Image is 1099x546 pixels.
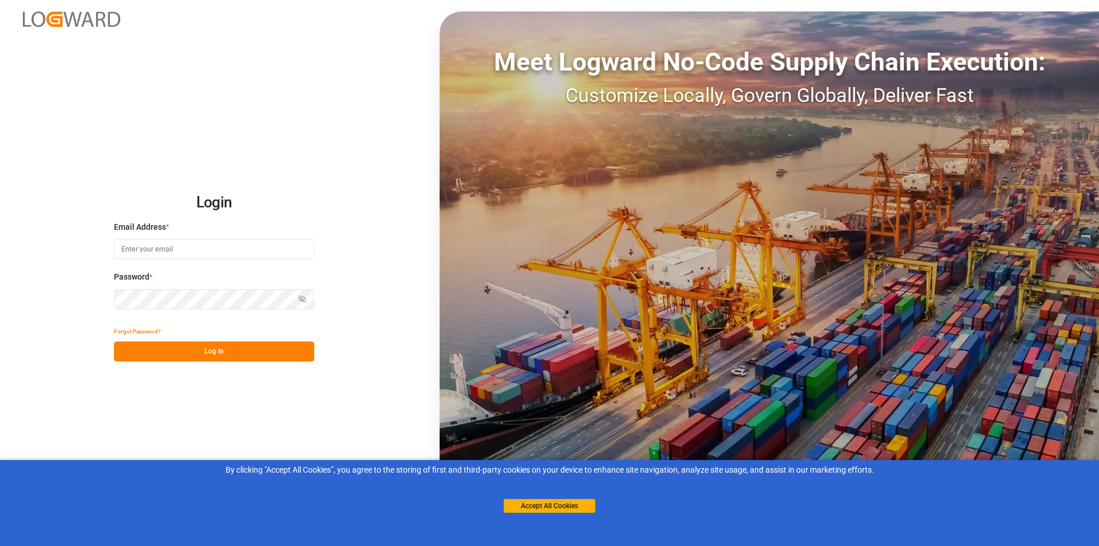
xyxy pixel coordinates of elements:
[114,221,166,233] span: Email Address
[114,321,161,341] button: Forgot Password?
[440,81,1099,110] div: Customize Locally, Govern Globally, Deliver Fast
[114,341,314,362] button: Log In
[114,271,149,283] span: Password
[504,499,595,513] button: Accept All Cookies
[440,43,1099,81] div: Meet Logward No-Code Supply Chain Execution:
[23,11,120,27] img: Logward_new_orange.png
[114,239,314,259] input: Enter your email
[8,464,1091,476] div: By clicking "Accept All Cookies”, you agree to the storing of first and third-party cookies on yo...
[114,184,314,221] h2: Login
